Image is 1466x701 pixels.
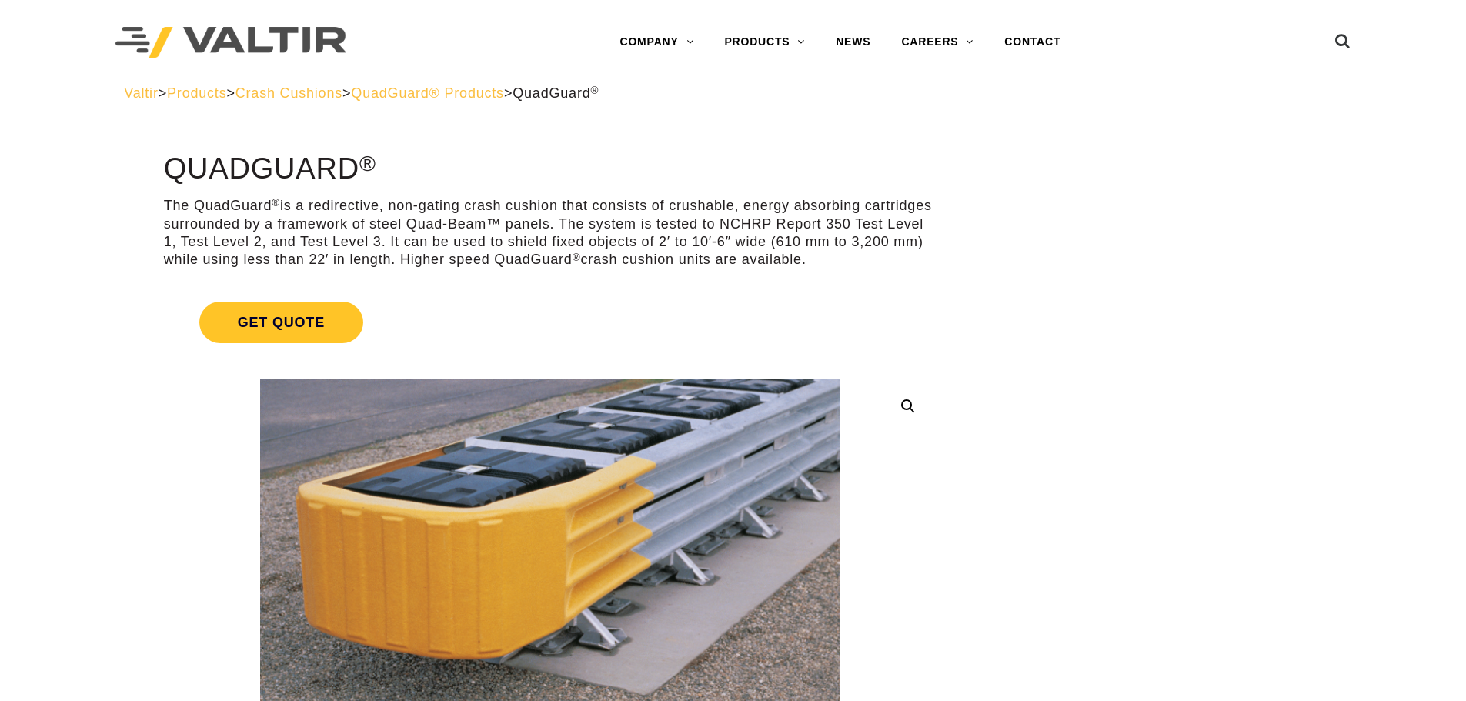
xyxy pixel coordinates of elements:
h1: QuadGuard [164,153,936,185]
a: CONTACT [989,27,1076,58]
span: Get Quote [199,302,363,343]
div: > > > > [124,85,1342,102]
span: QuadGuard [513,85,599,101]
a: Valtir [124,85,158,101]
p: The QuadGuard is a redirective, non-gating crash cushion that consists of crushable, energy absor... [164,197,936,269]
sup: ® [591,85,599,96]
a: COMPANY [604,27,709,58]
sup: ® [573,252,581,263]
a: Products [167,85,226,101]
a: Get Quote [164,283,936,362]
a: QuadGuard® Products [351,85,504,101]
sup: ® [272,197,280,209]
a: Crash Cushions [235,85,342,101]
img: Valtir [115,27,346,58]
a: CAREERS [886,27,989,58]
sup: ® [359,151,376,175]
a: NEWS [820,27,886,58]
a: PRODUCTS [709,27,820,58]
